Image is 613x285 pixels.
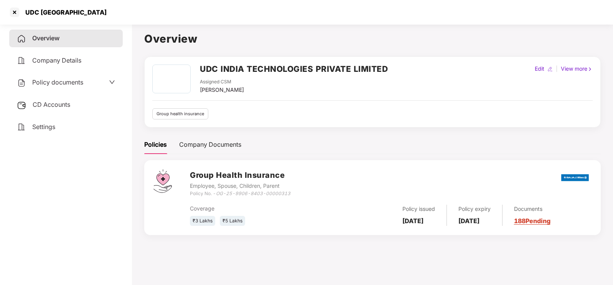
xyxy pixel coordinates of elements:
div: View more [559,65,594,73]
div: | [554,65,559,73]
a: 188 Pending [514,217,550,225]
div: Coverage [190,204,324,213]
img: svg+xml;base64,PHN2ZyB4bWxucz0iaHR0cDovL3d3dy53My5vcmcvMjAwMC9zdmciIHdpZHRoPSIyNCIgaGVpZ2h0PSIyNC... [17,123,26,132]
span: down [109,79,115,85]
img: rightIcon [587,66,593,72]
div: Company Documents [179,140,241,149]
span: CD Accounts [33,101,70,108]
span: Company Details [32,56,81,64]
b: [DATE] [458,217,480,225]
div: [PERSON_NAME] [200,86,244,94]
img: svg+xml;base64,PHN2ZyB4bWxucz0iaHR0cDovL3d3dy53My5vcmcvMjAwMC9zdmciIHdpZHRoPSIyNCIgaGVpZ2h0PSIyNC... [17,78,26,88]
span: Overview [32,34,59,42]
div: ₹3 Lakhs [190,216,215,226]
div: Group health insurance [152,108,208,119]
span: Policy documents [32,78,83,86]
img: svg+xml;base64,PHN2ZyB4bWxucz0iaHR0cDovL3d3dy53My5vcmcvMjAwMC9zdmciIHdpZHRoPSIyNCIgaGVpZ2h0PSIyNC... [17,34,26,43]
div: ₹5 Lakhs [220,216,245,226]
img: svg+xml;base64,PHN2ZyB4bWxucz0iaHR0cDovL3d3dy53My5vcmcvMjAwMC9zdmciIHdpZHRoPSI0Ny43MTQiIGhlaWdodD... [153,169,172,193]
span: Settings [32,123,55,131]
img: svg+xml;base64,PHN2ZyB4bWxucz0iaHR0cDovL3d3dy53My5vcmcvMjAwMC9zdmciIHdpZHRoPSIyNCIgaGVpZ2h0PSIyNC... [17,56,26,65]
img: editIcon [547,66,553,72]
h2: UDC INDIA TECHNOLOGIES PRIVATE LIMITED [200,63,388,75]
div: Policy expiry [458,205,491,213]
img: bajaj.png [561,169,589,186]
div: Policy issued [402,205,435,213]
img: svg+xml;base64,PHN2ZyB3aWR0aD0iMjUiIGhlaWdodD0iMjQiIHZpZXdCb3g9IjAgMCAyNSAyNCIgZmlsbD0ibm9uZSIgeG... [17,101,26,110]
h1: Overview [144,30,601,47]
div: UDC [GEOGRAPHIC_DATA] [21,8,107,16]
i: OG-25-9906-8403-00000313 [216,191,290,196]
b: [DATE] [402,217,423,225]
div: Assigned CSM [200,78,244,86]
div: Edit [533,65,546,73]
div: Policy No. - [190,190,290,197]
div: Policies [144,140,167,149]
h3: Group Health Insurance [190,169,290,181]
div: Documents [514,205,550,213]
div: Employee, Spouse, Children, Parent [190,182,290,190]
